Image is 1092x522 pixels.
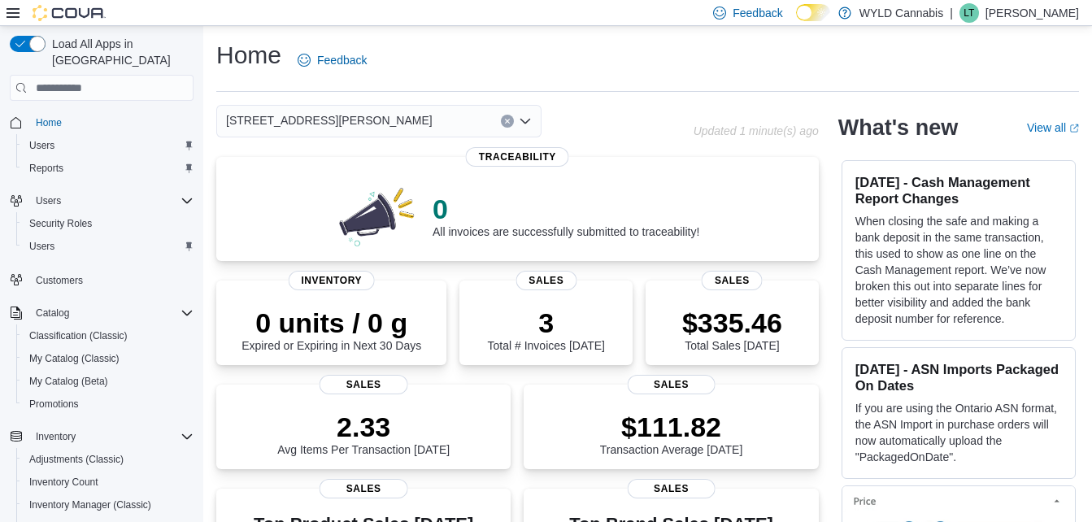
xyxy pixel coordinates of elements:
[466,147,569,167] span: Traceability
[29,240,54,253] span: Users
[29,139,54,152] span: Users
[3,111,200,134] button: Home
[16,157,200,180] button: Reports
[36,116,62,129] span: Home
[23,326,194,346] span: Classification (Classic)
[3,425,200,448] button: Inventory
[36,430,76,443] span: Inventory
[216,39,281,72] h1: Home
[29,269,194,289] span: Customers
[29,476,98,489] span: Inventory Count
[23,472,105,492] a: Inventory Count
[23,372,115,391] a: My Catalog (Beta)
[29,398,79,411] span: Promotions
[23,237,61,256] a: Users
[291,44,373,76] a: Feedback
[627,375,716,394] span: Sales
[29,375,108,388] span: My Catalog (Beta)
[36,307,69,320] span: Catalog
[950,3,953,23] p: |
[627,479,716,498] span: Sales
[226,111,433,130] span: [STREET_ADDRESS][PERSON_NAME]
[501,115,514,128] button: Clear input
[702,271,763,290] span: Sales
[3,302,200,324] button: Catalog
[23,214,194,233] span: Security Roles
[1027,121,1079,134] a: View allExternal link
[964,3,974,23] span: LT
[3,189,200,212] button: Users
[29,427,194,446] span: Inventory
[320,375,408,394] span: Sales
[16,471,200,494] button: Inventory Count
[288,271,375,290] span: Inventory
[488,307,605,339] p: 3
[838,115,958,141] h2: What's new
[796,21,797,22] span: Dark Mode
[855,213,1062,327] p: When closing the safe and making a bank deposit in the same transaction, this used to show as one...
[600,411,743,443] p: $111.82
[859,3,944,23] p: WYLD Cannabis
[16,448,200,471] button: Adjustments (Classic)
[433,193,699,238] div: All invoices are successfully submitted to traceability!
[23,349,194,368] span: My Catalog (Classic)
[16,212,200,235] button: Security Roles
[29,303,76,323] button: Catalog
[29,191,67,211] button: Users
[855,174,1062,207] h3: [DATE] - Cash Management Report Changes
[16,235,200,258] button: Users
[23,495,158,515] a: Inventory Manager (Classic)
[23,159,70,178] a: Reports
[29,329,128,342] span: Classification (Classic)
[29,162,63,175] span: Reports
[36,194,61,207] span: Users
[277,411,450,456] div: Avg Items Per Transaction [DATE]
[23,349,126,368] a: My Catalog (Classic)
[855,400,1062,465] p: If you are using the Ontario ASN format, the ASN Import in purchase orders will now automatically...
[46,36,194,68] span: Load All Apps in [GEOGRAPHIC_DATA]
[29,427,82,446] button: Inventory
[277,411,450,443] p: 2.33
[23,472,194,492] span: Inventory Count
[23,394,85,414] a: Promotions
[23,394,194,414] span: Promotions
[516,271,576,290] span: Sales
[29,453,124,466] span: Adjustments (Classic)
[29,217,92,230] span: Security Roles
[488,307,605,352] div: Total # Invoices [DATE]
[29,112,194,133] span: Home
[29,303,194,323] span: Catalog
[694,124,819,137] p: Updated 1 minute(s) ago
[36,274,83,287] span: Customers
[317,52,367,68] span: Feedback
[29,352,120,365] span: My Catalog (Classic)
[1069,124,1079,133] svg: External link
[855,361,1062,394] h3: [DATE] - ASN Imports Packaged On Dates
[23,450,130,469] a: Adjustments (Classic)
[23,159,194,178] span: Reports
[23,237,194,256] span: Users
[29,271,89,290] a: Customers
[985,3,1079,23] p: [PERSON_NAME]
[796,4,830,21] input: Dark Mode
[16,370,200,393] button: My Catalog (Beta)
[16,347,200,370] button: My Catalog (Classic)
[519,115,532,128] button: Open list of options
[16,324,200,347] button: Classification (Classic)
[23,372,194,391] span: My Catalog (Beta)
[241,307,421,339] p: 0 units / 0 g
[23,495,194,515] span: Inventory Manager (Classic)
[16,134,200,157] button: Users
[23,136,194,155] span: Users
[335,183,420,248] img: 0
[16,494,200,516] button: Inventory Manager (Classic)
[320,479,408,498] span: Sales
[23,136,61,155] a: Users
[600,411,743,456] div: Transaction Average [DATE]
[33,5,106,21] img: Cova
[23,214,98,233] a: Security Roles
[241,307,421,352] div: Expired or Expiring in Next 30 Days
[29,498,151,511] span: Inventory Manager (Classic)
[23,326,134,346] a: Classification (Classic)
[29,113,68,133] a: Home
